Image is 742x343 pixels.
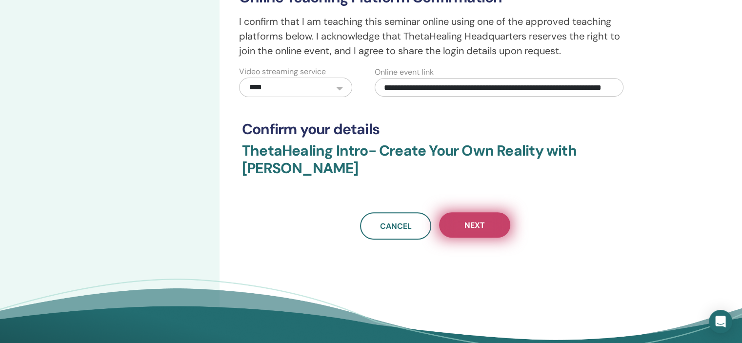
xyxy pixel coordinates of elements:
[360,212,431,240] a: Cancel
[242,142,628,189] h3: ThetaHealing Intro- Create Your Own Reality with [PERSON_NAME]
[464,220,485,230] span: Next
[439,212,510,238] button: Next
[242,121,628,138] h3: Confirm your details
[380,221,412,231] span: Cancel
[375,66,434,78] label: Online event link
[239,14,631,58] p: I confirm that I am teaching this seminar online using one of the approved teaching platforms bel...
[239,66,326,78] label: Video streaming service
[709,310,732,333] div: Open Intercom Messenger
